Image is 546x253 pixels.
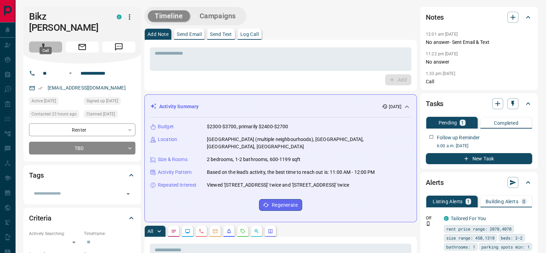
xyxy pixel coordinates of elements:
a: Tailored For You [451,216,486,221]
p: Actively Searching: [29,231,80,237]
h2: Notes [426,12,444,23]
button: Regenerate [259,199,302,211]
svg: Calls [199,228,204,234]
div: Alerts [426,174,532,191]
p: Add Note [147,32,169,37]
a: [EMAIL_ADDRESS][DOMAIN_NAME] [48,85,126,91]
span: Signed up [DATE] [86,97,118,104]
p: Size & Rooms [158,156,188,163]
div: Criteria [29,210,135,226]
p: Follow up Reminder [437,134,480,141]
div: Tue Oct 14 2025 [29,110,80,120]
div: condos.ca [444,216,449,221]
p: 1 [467,199,470,204]
p: No answer- Sent Email & Text [426,39,532,46]
p: Send Email [177,32,202,37]
span: beds: 2-2 [501,234,523,241]
div: Call [40,47,52,54]
span: parking spots min: 1 [481,243,530,250]
svg: Opportunities [254,228,259,234]
span: Active [DATE] [31,97,56,104]
p: 6:00 a.m. [DATE] [437,143,532,149]
h2: Tasks [426,98,443,109]
svg: Email Verified [38,86,43,91]
svg: Notes [171,228,176,234]
p: Log Call [240,32,259,37]
span: Claimed [DATE] [86,111,115,118]
p: Completed [494,121,518,125]
div: TBD [29,142,135,154]
p: Listing Alerts [433,199,463,204]
h2: Criteria [29,213,51,224]
p: Location [158,136,177,143]
p: Pending [438,120,457,125]
svg: Listing Alerts [226,228,232,234]
p: Repeated Interest [158,181,197,189]
div: Activity Summary[DATE] [150,100,411,113]
p: Send Text [210,32,232,37]
button: New Task [426,153,532,164]
p: No answer [426,58,532,66]
div: Tasks [426,95,532,112]
h2: Alerts [426,177,444,188]
p: Timeframe: [84,231,135,237]
div: Fri Oct 10 2025 [29,97,80,107]
div: Tue Mar 08 2022 [84,97,135,107]
p: 1 [461,120,464,125]
span: size range: 450,1318 [446,234,495,241]
span: Call [29,41,62,53]
button: Open [66,69,75,77]
p: [GEOGRAPHIC_DATA] (multiple neighbourhoods), [GEOGRAPHIC_DATA], [GEOGRAPHIC_DATA], [GEOGRAPHIC_DATA] [207,136,411,150]
span: Contacted 23 hours ago [31,111,77,118]
span: bathrooms: 1 [446,243,475,250]
p: Based on the lead's activity, the best time to reach out is: 11:00 AM - 12:00 PM [207,169,375,176]
button: Open [123,189,133,199]
p: Activity Pattern [158,169,192,176]
div: Tags [29,167,135,184]
div: Fri Oct 10 2025 [84,110,135,120]
p: Off [426,215,440,221]
p: 1:33 pm [DATE] [426,71,455,76]
p: Activity Summary [159,103,199,110]
p: 11:22 pm [DATE] [426,51,458,56]
span: Email [66,41,99,53]
div: Renter [29,123,135,136]
p: [DATE] [389,104,401,110]
p: $2300-$3700, primarily $2400-$2700 [207,123,288,130]
h2: Tags [29,170,44,181]
button: Timeline [148,10,190,22]
p: 2 bedrooms, 1-2 bathrooms, 600-1199 sqft [207,156,300,163]
span: Message [102,41,135,53]
p: 0 [523,199,525,204]
div: Notes [426,9,532,26]
p: Building Alerts [486,199,518,204]
svg: Agent Actions [268,228,273,234]
p: Call [426,78,532,85]
h1: Bikz [PERSON_NAME] [29,11,106,33]
svg: Emails [212,228,218,234]
span: rent price range: 2070,4070 [446,225,511,232]
p: Budget [158,123,174,130]
p: 12:01 am [DATE] [426,32,458,37]
svg: Lead Browsing Activity [185,228,190,234]
button: Campaigns [193,10,243,22]
div: condos.ca [117,15,122,19]
svg: Requests [240,228,246,234]
p: Viewed '[STREET_ADDRESS]' twice and '[STREET_ADDRESS]' twice [207,181,349,189]
p: All [147,229,153,234]
svg: Push Notification Only [426,221,431,226]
